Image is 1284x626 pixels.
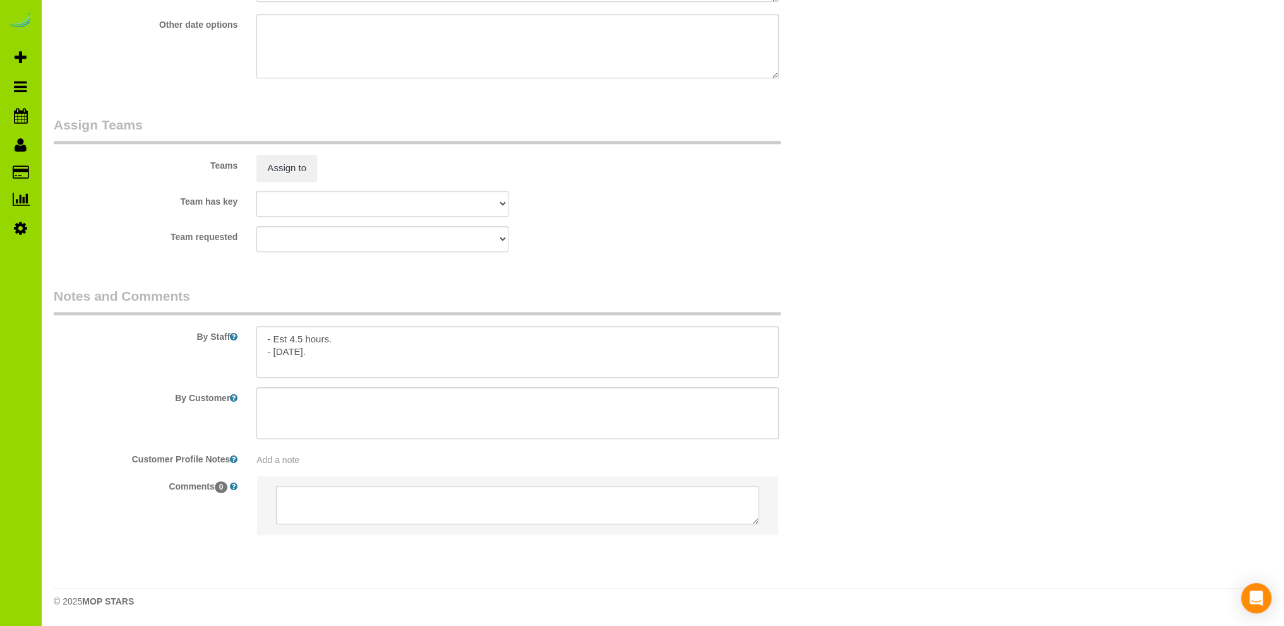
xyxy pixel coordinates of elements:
div: Open Intercom Messenger [1241,583,1271,613]
label: Team requested [44,226,247,243]
label: Customer Profile Notes [44,448,247,466]
legend: Notes and Comments [54,287,781,315]
legend: Assign Teams [54,116,781,144]
label: Other date options [44,14,247,31]
div: © 2025 [54,595,1271,608]
label: Comments [44,476,247,493]
label: Team has key [44,191,247,208]
label: By Staff [44,326,247,343]
label: By Customer [44,387,247,404]
img: Automaid Logo [8,13,33,30]
button: Assign to [256,155,317,181]
strong: MOP STARS [82,596,134,606]
label: Teams [44,155,247,172]
span: 0 [215,481,228,493]
span: Add a note [256,455,299,465]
